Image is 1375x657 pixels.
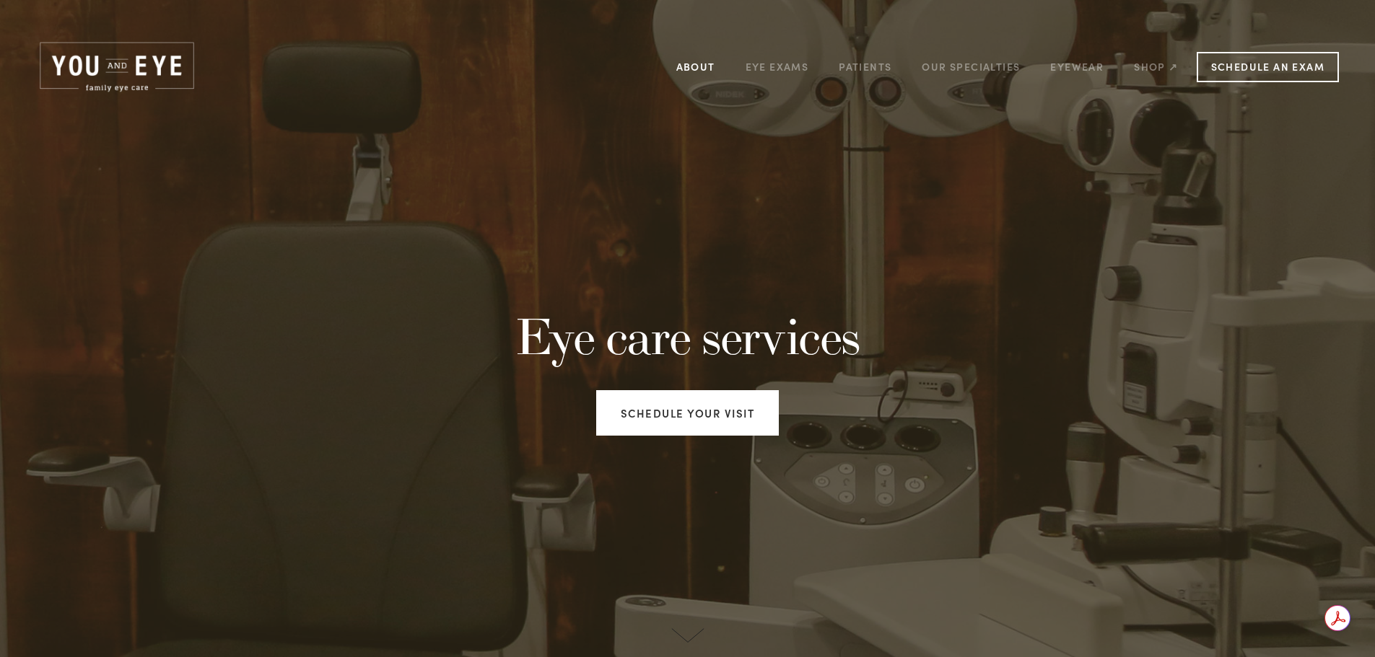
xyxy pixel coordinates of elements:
[36,40,198,94] img: Rochester, MN | You and Eye | Family Eye Care
[922,60,1020,74] a: Our Specialties
[291,307,1085,366] h1: Eye care services
[596,390,780,436] a: Schedule your visit
[1134,56,1178,78] a: Shop ↗
[1050,56,1104,78] a: Eyewear
[676,56,715,78] a: About
[1197,52,1339,82] a: Schedule an Exam
[839,56,891,78] a: Patients
[746,56,809,78] a: Eye Exams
